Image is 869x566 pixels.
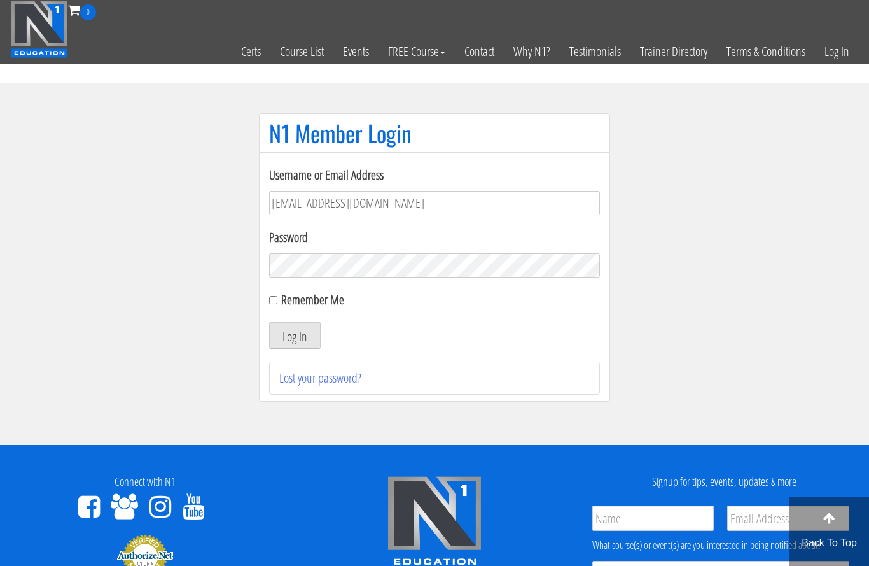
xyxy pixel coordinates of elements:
[80,4,96,20] span: 0
[379,20,455,83] a: FREE Course
[269,120,600,146] h1: N1 Member Login
[270,20,333,83] a: Course List
[717,20,815,83] a: Terms & Conditions
[269,166,600,185] label: Username or Email Address
[232,20,270,83] a: Certs
[10,1,68,58] img: n1-education
[727,506,849,531] input: Email Address
[269,322,321,349] button: Log In
[68,1,96,18] a: 0
[504,20,560,83] a: Why N1?
[279,369,361,386] a: Lost your password?
[455,20,504,83] a: Contact
[815,20,859,83] a: Log In
[560,20,630,83] a: Testimonials
[10,476,280,488] h4: Connect with N1
[269,228,600,247] label: Password
[592,537,849,553] div: What course(s) or event(s) are you interested in being notified about?
[281,291,344,308] label: Remember Me
[630,20,717,83] a: Trainer Directory
[592,506,714,531] input: Name
[333,20,379,83] a: Events
[589,476,859,488] h4: Signup for tips, events, updates & more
